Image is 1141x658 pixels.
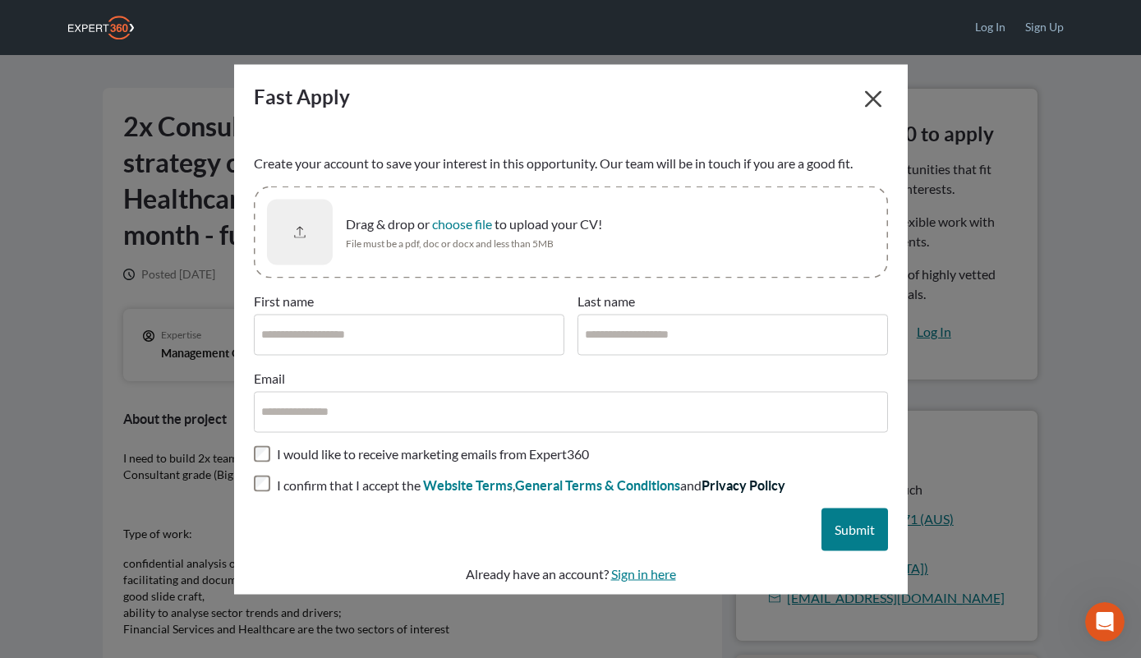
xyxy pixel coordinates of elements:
[254,368,285,388] label: Email
[254,153,888,173] span: Create your account to save your interest in this opportunity. Our team will be in touch if you a...
[821,508,888,550] button: Submit
[254,564,888,583] span: Already have an account?
[865,90,881,107] svg: icon
[1085,602,1125,642] iframe: Intercom live chat
[515,477,680,492] a: General Terms & Conditions
[294,226,306,237] svg: icon
[346,237,554,250] span: File must be a pdf, doc or docx and less than 5MB
[577,291,635,311] label: Last name
[423,477,513,492] a: Website Terms
[432,215,492,231] span: choose file
[254,291,314,311] label: First name
[254,84,350,113] h2: Fast Apply
[68,16,134,39] img: Expert360
[346,214,602,233] span: Drag & drop or to upload your CV!
[702,477,785,492] a: Privacy Policy
[835,521,875,536] span: Submit
[277,476,785,492] span: I confirm that I accept the , and
[611,565,676,581] a: Sign in here
[277,445,589,462] label: I would like to receive marketing emails from Expert360
[432,215,492,232] button: Drag & drop or to upload your CV!File must be a pdf, doc or docx and less than 5MB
